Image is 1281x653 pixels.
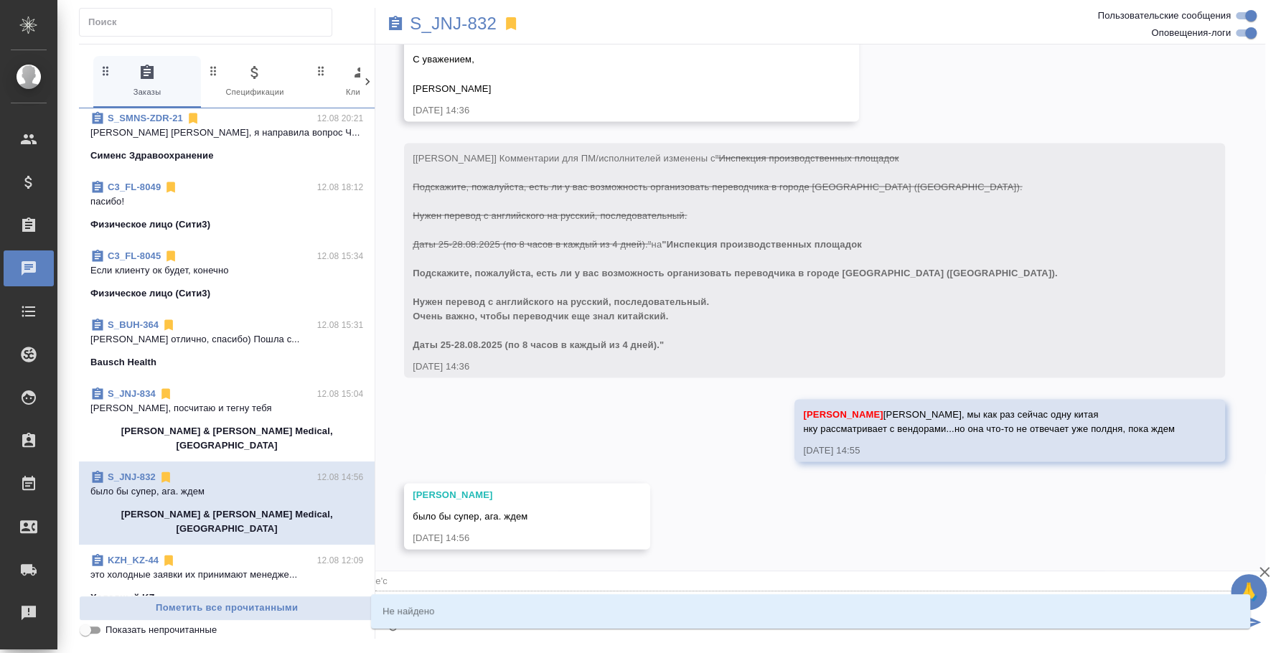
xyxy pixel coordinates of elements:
svg: Зажми и перетащи, чтобы поменять порядок вкладок [99,64,113,77]
div: [DATE] 14:56 [413,530,600,545]
p: это холодные заявки их принимают менедже... [90,568,363,582]
svg: Отписаться [161,553,176,568]
span: Пометить все прочитанными [87,600,367,616]
p: 12.08 15:34 [317,249,364,263]
p: Физическое лицо (Сити3) [90,217,210,232]
a: S_JNJ-832 [108,471,156,482]
svg: Отписаться [159,387,173,401]
div: S_BUH-36412.08 15:31[PERSON_NAME] отлично, спасибо) Пошла с...Bausch Health [79,309,375,378]
button: Пометить все прочитанными [79,596,375,621]
a: S_SMNS-ZDR-21 [108,113,183,123]
p: [PERSON_NAME] отлично, спасибо) Пошла с... [90,332,363,347]
button: 🙏 [1231,574,1267,610]
svg: Отписаться [159,470,173,484]
div: [DATE] 14:36 [413,103,809,117]
span: [PERSON_NAME] [803,408,883,419]
p: 12.08 20:21 [317,111,364,126]
a: KZH_KZ-44 [108,555,159,565]
p: Холодный KZ [90,591,155,605]
a: C3_FL-8049 [108,182,161,192]
div: C3_FL-804912.08 18:12пасибо!Физическое лицо (Сити3) [79,172,375,240]
div: Не найдено [371,594,1250,629]
div: S_JNJ-83212.08 14:56было бы супер, ага. ждем[PERSON_NAME] & [PERSON_NAME] Medical, [GEOGRAPHIC_DATA] [79,461,375,545]
svg: Зажми и перетащи, чтобы поменять порядок вкладок [314,64,328,77]
a: S_JNJ-832 [410,17,497,31]
p: [PERSON_NAME] & [PERSON_NAME] Medical, [GEOGRAPHIC_DATA] [90,507,363,536]
p: было бы супер, ага. ждем [90,484,363,499]
span: Заказы [99,64,195,99]
span: Спецификации [207,64,303,99]
a: S_BUH-364 [108,319,159,330]
p: 12.08 15:31 [317,318,364,332]
p: 12.08 15:04 [317,387,364,401]
span: 🙏 [1237,577,1261,607]
span: было бы супер, ага. ждем [413,510,527,521]
p: Сименс Здравоохранение [90,149,214,163]
div: S_JNJ-83412.08 15:04[PERSON_NAME], посчитаю и тегну тебя[PERSON_NAME] & [PERSON_NAME] Medical, [G... [79,378,375,461]
div: [DATE] 14:36 [413,359,1175,373]
p: 12.08 12:09 [317,553,364,568]
p: 12.08 18:12 [317,180,364,194]
span: Клиенты [314,64,410,99]
svg: Отписаться [161,318,176,332]
span: [[PERSON_NAME]] Комментарии для ПМ/исполнителей изменены с на [413,152,1057,349]
div: KZH_KZ-4412.08 12:09это холодные заявки их принимают менедже...Холодный KZ [79,545,375,614]
p: Bausch Health [90,355,156,370]
div: [PERSON_NAME] [413,487,600,502]
a: S_JNJ-834 [108,388,156,399]
p: [PERSON_NAME] [PERSON_NAME], я направила вопрос Ч... [90,126,363,140]
p: пасибо! [90,194,363,209]
div: S_SMNS-ZDR-2112.08 20:21[PERSON_NAME] [PERSON_NAME], я направила вопрос Ч...Сименс Здравоохранение [79,103,375,172]
span: Оповещения-логи [1151,26,1231,40]
span: Пользовательские сообщения [1097,9,1231,23]
div: C3_FL-804512.08 15:34Если клиенту ок будет, конечноФизическое лицо (Сити3) [79,240,375,309]
a: C3_FL-8045 [108,250,161,261]
span: "Инспекция производственных площадок Подскажите, пожалуйста, есть ли у вас возможность организова... [413,152,1022,249]
svg: Отписаться [186,111,200,126]
span: Показать непрочитанные [105,623,217,637]
p: [PERSON_NAME], посчитаю и тегну тебя [90,401,363,415]
input: Поиск [88,12,332,32]
span: "Инспекция производственных площадок Подскажите, пожалуйста, есть ли у вас возможность организова... [413,238,1057,349]
p: 12.08 14:56 [317,470,364,484]
p: [PERSON_NAME] & [PERSON_NAME] Medical, [GEOGRAPHIC_DATA] [90,424,363,453]
div: [DATE] 14:55 [803,443,1175,457]
p: Физическое лицо (Сити3) [90,286,210,301]
span: [PERSON_NAME], мы как раз сейчас одну китая нку рассматривает с вендорами...но она что-то не отве... [803,408,1175,433]
p: Если клиенту ок будет, конечно [90,263,363,278]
